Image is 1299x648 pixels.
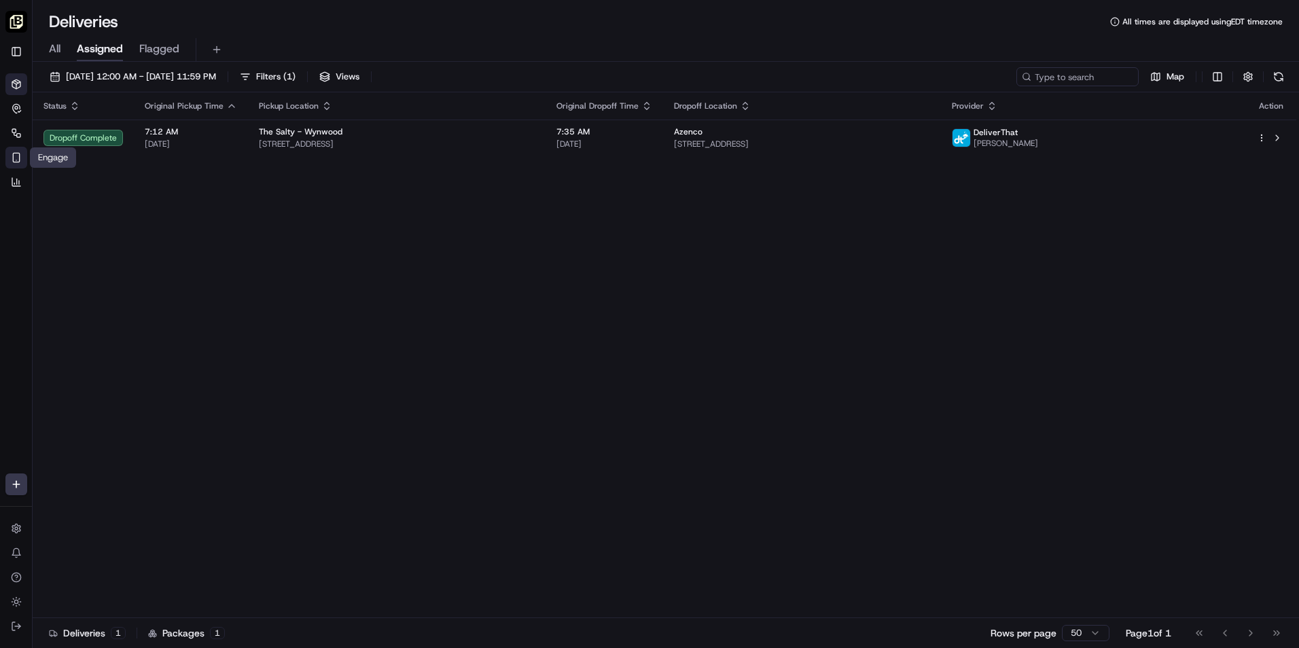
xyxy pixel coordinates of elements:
span: [STREET_ADDRESS] [259,139,535,149]
img: 1736555255976-a54dd68f-1ca7-489b-9aae-adbdc363a1c4 [14,130,38,154]
span: All [49,41,60,57]
span: [DATE] [556,139,652,149]
span: API Documentation [128,197,218,211]
img: The Salty Donut (Wynwood) [5,11,27,33]
span: Original Pickup Time [145,101,224,111]
div: Engage [30,147,76,168]
a: 💻API Documentation [109,192,224,216]
div: 💻 [115,198,126,209]
span: Assigned [77,41,123,57]
div: Action [1257,101,1285,111]
div: Start new chat [46,130,223,143]
button: Filters(1) [234,67,302,86]
input: Type to search [1016,67,1139,86]
span: Status [43,101,67,111]
span: Map [1167,71,1184,83]
span: Provider [952,101,984,111]
a: Powered byPylon [96,230,164,240]
span: Knowledge Base [27,197,104,211]
div: 1 [111,627,126,639]
a: 📗Knowledge Base [8,192,109,216]
span: [DATE] 12:00 AM - [DATE] 11:59 PM [66,71,216,83]
span: Azenco [674,126,702,137]
span: ( 1 ) [283,71,296,83]
img: Nash [14,14,41,41]
span: Views [336,71,359,83]
p: Welcome 👋 [14,54,247,76]
button: [DATE] 12:00 AM - [DATE] 11:59 PM [43,67,222,86]
span: [PERSON_NAME] [974,138,1038,149]
p: Rows per page [991,626,1056,640]
button: Refresh [1269,67,1288,86]
span: 7:35 AM [556,126,652,137]
div: Deliveries [49,626,126,640]
span: DeliverThat [974,127,1018,138]
button: Start new chat [231,134,247,150]
div: 📗 [14,198,24,209]
span: Dropoff Location [674,101,737,111]
span: Pickup Location [259,101,319,111]
span: 7:12 AM [145,126,237,137]
img: profile_deliverthat_partner.png [953,129,970,147]
button: Views [313,67,366,86]
span: Flagged [139,41,179,57]
span: Pylon [135,230,164,240]
span: [STREET_ADDRESS] [674,139,930,149]
span: The Salty - Wynwood [259,126,342,137]
input: Got a question? Start typing here... [35,88,245,102]
div: Page 1 of 1 [1126,626,1171,640]
div: 1 [210,627,225,639]
button: The Salty Donut (Wynwood) [5,5,27,38]
span: [DATE] [145,139,237,149]
span: Filters [256,71,296,83]
h1: Deliveries [49,11,118,33]
div: We're available if you need us! [46,143,172,154]
div: Packages [148,626,225,640]
span: All times are displayed using EDT timezone [1122,16,1283,27]
span: Original Dropoff Time [556,101,639,111]
button: Map [1144,67,1190,86]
